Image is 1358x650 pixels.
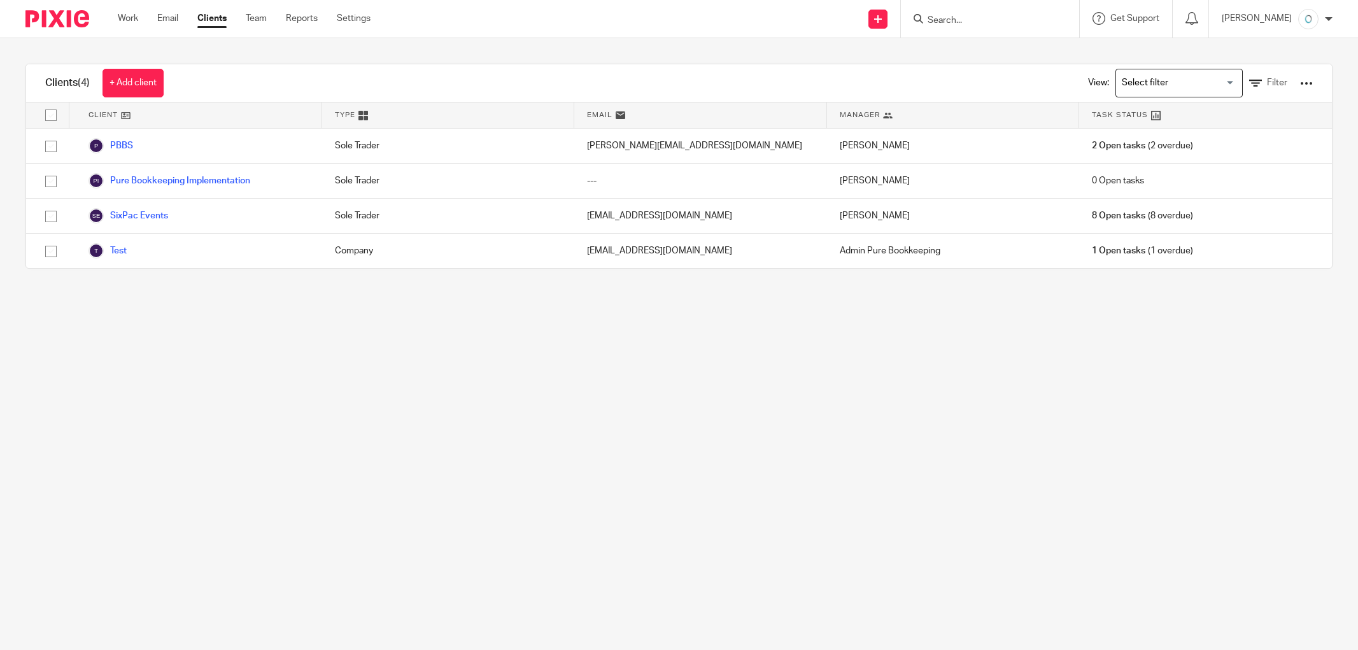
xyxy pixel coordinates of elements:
[322,199,575,233] div: Sole Trader
[574,234,827,268] div: [EMAIL_ADDRESS][DOMAIN_NAME]
[322,164,575,198] div: Sole Trader
[827,234,1080,268] div: Admin Pure Bookkeeping
[88,173,250,188] a: Pure Bookkeeping Implementation
[1092,110,1148,120] span: Task Status
[88,243,127,258] a: Test
[103,69,164,97] a: + Add client
[827,199,1080,233] div: [PERSON_NAME]
[88,243,104,258] img: svg%3E
[1092,139,1192,152] span: (2 overdue)
[25,10,89,27] img: Pixie
[335,110,355,120] span: Type
[78,78,90,88] span: (4)
[39,103,63,127] input: Select all
[246,12,267,25] a: Team
[88,173,104,188] img: svg%3E
[322,234,575,268] div: Company
[88,110,118,120] span: Client
[926,15,1041,27] input: Search
[1117,72,1235,94] input: Search for option
[88,208,168,223] a: SixPac Events
[322,129,575,163] div: Sole Trader
[197,12,227,25] a: Clients
[45,76,90,90] h1: Clients
[1069,64,1313,102] div: View:
[88,138,133,153] a: PBBS
[1092,209,1192,222] span: (8 overdue)
[88,138,104,153] img: svg%3E
[587,110,612,120] span: Email
[157,12,178,25] a: Email
[1092,244,1192,257] span: (1 overdue)
[1298,9,1319,29] img: a---sample2.png
[574,129,827,163] div: [PERSON_NAME][EMAIL_ADDRESS][DOMAIN_NAME]
[1092,174,1144,187] span: 0 Open tasks
[337,12,371,25] a: Settings
[574,199,827,233] div: [EMAIL_ADDRESS][DOMAIN_NAME]
[1115,69,1243,97] div: Search for option
[574,164,827,198] div: ---
[827,164,1080,198] div: [PERSON_NAME]
[88,208,104,223] img: svg%3E
[1267,78,1287,87] span: Filter
[1092,244,1145,257] span: 1 Open tasks
[1222,12,1292,25] p: [PERSON_NAME]
[1092,139,1145,152] span: 2 Open tasks
[1110,14,1159,23] span: Get Support
[118,12,138,25] a: Work
[827,129,1080,163] div: [PERSON_NAME]
[1092,209,1145,222] span: 8 Open tasks
[286,12,318,25] a: Reports
[840,110,880,120] span: Manager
